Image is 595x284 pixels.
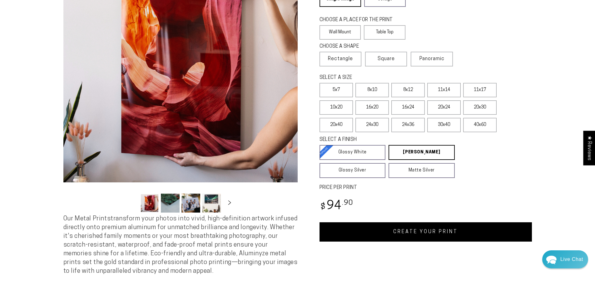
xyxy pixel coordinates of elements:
img: Helga [72,9,88,26]
label: 16x24 [391,100,425,115]
legend: CHOOSE A SHAPE [320,43,401,50]
label: 24x30 [355,118,389,132]
label: 16x20 [355,100,389,115]
div: Chat widget toggle [542,250,588,268]
legend: SELECT A SIZE [320,74,444,81]
div: Contact Us Directly [560,250,583,268]
a: CREATE YOUR PRINT [320,222,532,242]
button: Load image 2 in gallery view [161,194,180,213]
legend: SELECT A FINISH [320,136,440,143]
label: 11x14 [427,83,461,97]
label: 24x36 [391,118,425,132]
span: We run on [48,179,85,182]
a: Matte Silver [389,163,455,178]
label: 20x40 [320,118,353,132]
button: Load image 4 in gallery view [202,194,221,213]
a: Glossy Silver [320,163,386,178]
label: 10x20 [320,100,353,115]
label: 20x24 [427,100,461,115]
span: Re:amaze [67,178,84,182]
div: Click to open Judge.me floating reviews tab [583,131,595,165]
label: Table Top [364,25,405,40]
label: 30x40 [427,118,461,132]
span: Away until [DATE] [47,31,86,36]
label: 40x60 [463,118,497,132]
sup: .90 [342,200,353,207]
a: Glossy White [320,145,386,160]
button: Slide right [223,196,236,210]
label: 8x10 [355,83,389,97]
label: 11x17 [463,83,497,97]
span: Square [378,55,395,63]
button: Slide left [125,196,138,210]
label: 5x7 [320,83,353,97]
img: Marie J [45,9,62,26]
legend: CHOOSE A PLACE FOR THE PRINT [320,17,400,24]
a: Leave A Message [41,188,92,198]
label: Wall Mount [320,25,361,40]
a: [PERSON_NAME] [389,145,455,160]
bdi: 94 [320,200,354,212]
label: PRICE PER PRINT [320,184,532,191]
span: Our Metal Prints transform your photos into vivid, high-definition artwork infused directly onto ... [63,216,298,274]
label: 8x12 [391,83,425,97]
span: Panoramic [419,56,444,61]
label: 20x30 [463,100,497,115]
button: Load image 1 in gallery view [140,194,159,213]
span: Rectangle [328,55,353,63]
button: Load image 3 in gallery view [181,194,200,213]
img: John [58,9,75,26]
span: $ [320,203,326,211]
